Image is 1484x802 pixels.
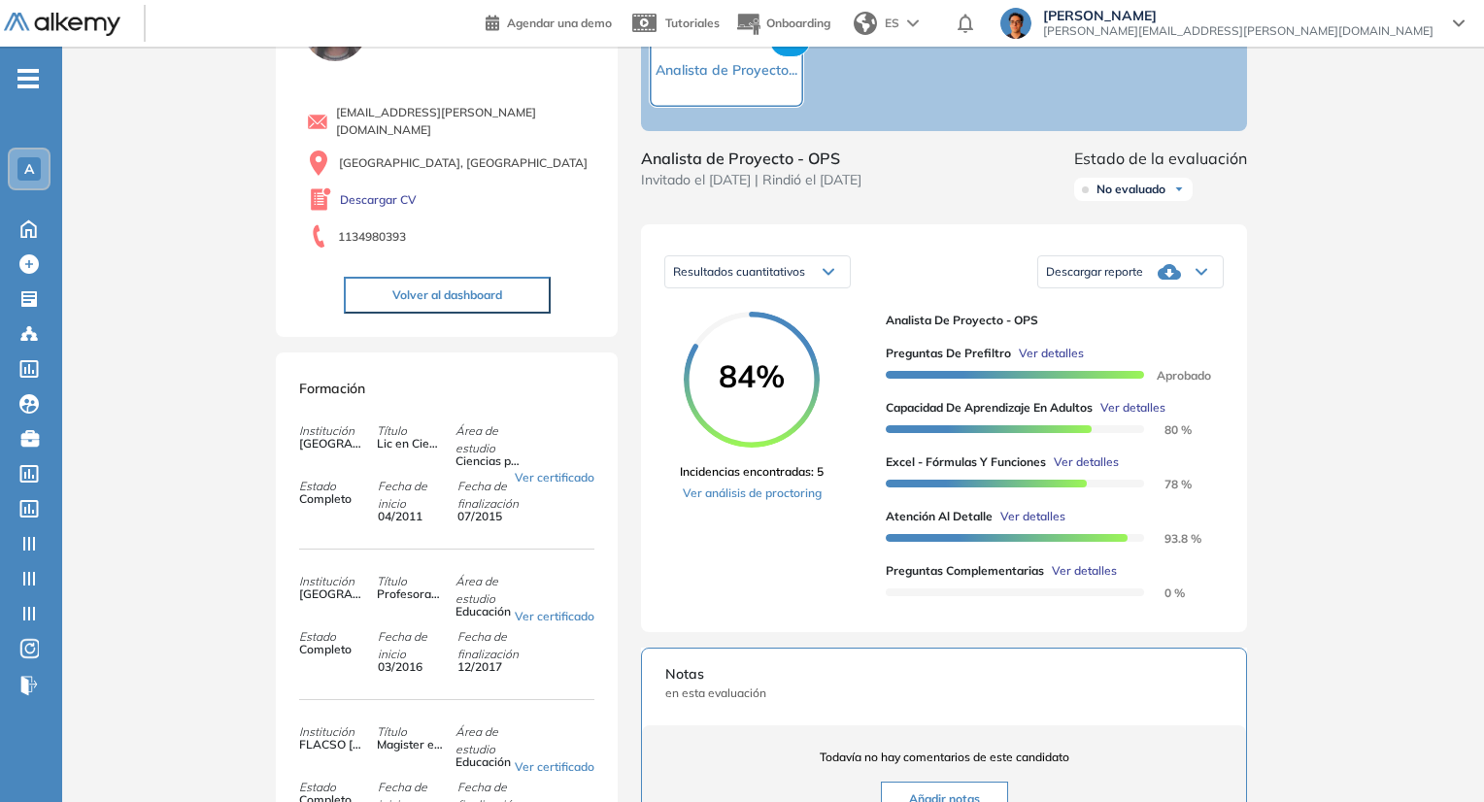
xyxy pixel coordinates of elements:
button: Ver detalles [1046,453,1119,471]
span: 78 % [1141,477,1192,491]
span: Analista de Proyecto - OPS [886,312,1208,329]
span: Ver detalles [1000,508,1065,525]
img: Logo [4,13,120,37]
span: Institución [299,422,377,440]
span: Ver detalles [1019,345,1084,362]
span: Preguntas complementarias [886,562,1044,580]
span: Estado [299,478,377,495]
span: Ver detalles [1100,399,1165,417]
span: Analista de Proyecto... [656,61,797,79]
span: Estado [299,628,377,646]
span: Analista de Proyecto - OPS [641,147,861,170]
span: Educación [455,603,522,620]
span: Fecha de finalización [457,628,535,663]
button: Volver al dashboard [344,277,551,314]
span: Fecha de inicio [378,478,455,513]
span: 04/2011 [378,508,444,525]
span: Agendar una demo [507,16,612,30]
button: Onboarding [735,3,830,45]
span: Estado de la evaluación [1074,147,1247,170]
span: ES [885,15,899,32]
button: Ver detalles [1011,345,1084,362]
span: Institución [299,723,377,741]
span: en esta evaluación [665,685,1223,702]
span: Onboarding [766,16,830,30]
span: 07/2015 [457,508,523,525]
span: 03/2016 [378,658,444,676]
a: Descargar CV [340,191,417,209]
span: A [24,161,34,177]
span: Todavía no hay comentarios de este candidato [665,749,1223,766]
i: - [17,77,39,81]
span: Área de estudio [455,723,533,758]
img: world [854,12,877,35]
a: Agendar una demo [486,10,612,33]
span: Estado [299,779,377,796]
span: Ciencias políticas [455,452,522,470]
span: 80 % [1141,422,1192,437]
span: Notas [665,664,1223,685]
a: Ver certificado [515,608,594,625]
span: Excel - Fórmulas y Funciones [886,453,1046,471]
span: Título [377,573,455,590]
span: Tutoriales [665,16,720,30]
span: Resultados cuantitativos [673,264,805,279]
img: arrow [907,19,919,27]
button: Ver detalles [1093,399,1165,417]
span: Lic en Ciencia Política [377,435,443,452]
span: Descargar reporte [1046,264,1143,280]
span: Completo [299,490,365,508]
span: Educación [455,753,522,771]
span: [EMAIL_ADDRESS][PERSON_NAME][DOMAIN_NAME] [336,104,594,139]
span: FLACSO [GEOGRAPHIC_DATA] Facultad Latinoamericana de Ciencias Sociales [299,736,365,753]
span: [GEOGRAPHIC_DATA], [GEOGRAPHIC_DATA] [339,154,588,172]
span: 12/2017 [457,658,523,676]
span: Invitado el [DATE] | Rindió el [DATE] [641,170,861,190]
span: 93.8 % [1141,531,1201,546]
span: Institución [299,573,377,590]
span: Área de estudio [455,422,533,457]
span: Título [377,422,455,440]
span: Magister en Ciencias Sociales con Orientación en Educación [377,736,443,753]
span: 84% [684,360,820,391]
a: Ver certificado [515,758,594,776]
span: [GEOGRAPHIC_DATA] [299,585,365,603]
span: Ver detalles [1052,562,1117,580]
img: Ícono de flecha [1173,184,1185,195]
span: Atención al detalle [886,508,993,525]
span: Capacidad de Aprendizaje en Adultos [886,399,1093,417]
span: No evaluado [1096,182,1165,197]
span: [PERSON_NAME][EMAIL_ADDRESS][PERSON_NAME][DOMAIN_NAME] [1043,23,1433,39]
span: Incidencias encontradas: 5 [680,463,824,481]
span: Fecha de finalización [457,478,535,513]
span: Completo [299,641,365,658]
span: Área de estudio [455,573,533,608]
span: Formación [299,380,365,397]
a: Ver análisis de proctoring [680,485,824,502]
span: 1134980393 [338,228,406,246]
button: Ver detalles [1044,562,1117,580]
span: Fecha de inicio [378,628,455,663]
span: Ver detalles [1054,453,1119,471]
span: Preguntas de Prefiltro [886,345,1011,362]
button: Ver detalles [993,508,1065,525]
span: [PERSON_NAME] [1043,8,1433,23]
span: Título [377,723,455,741]
span: 0 % [1141,585,1185,600]
span: [GEOGRAPHIC_DATA] [299,435,365,452]
span: Aprobado [1141,368,1211,383]
a: Ver certificado [515,469,594,486]
span: Profesorado en Educación media y superior [377,585,443,603]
